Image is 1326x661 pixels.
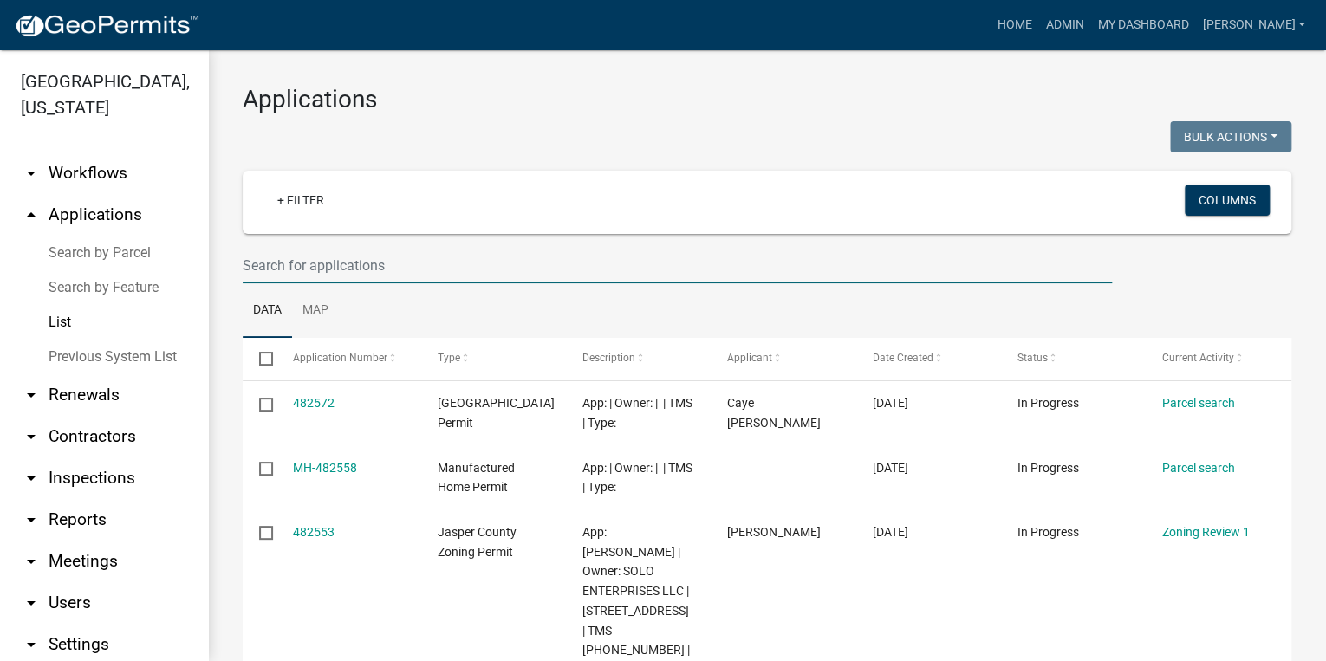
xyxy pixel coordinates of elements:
[293,352,387,364] span: Application Number
[243,338,276,379] datatable-header-cell: Select
[582,352,635,364] span: Description
[1090,9,1195,42] a: My Dashboard
[438,525,517,559] span: Jasper County Zoning Permit
[276,338,420,379] datatable-header-cell: Application Number
[1162,461,1235,475] a: Parcel search
[1146,338,1290,379] datatable-header-cell: Current Activity
[1162,525,1250,539] a: Zoning Review 1
[21,385,42,405] i: arrow_drop_down
[293,396,335,410] a: 482572
[21,551,42,572] i: arrow_drop_down
[421,338,566,379] datatable-header-cell: Type
[1001,338,1146,379] datatable-header-cell: Status
[21,468,42,489] i: arrow_drop_down
[1185,185,1270,216] button: Columns
[1170,121,1291,152] button: Bulk Actions
[582,461,692,495] span: App: | Owner: | | TMS | Type:
[727,396,820,430] span: Caye Youmans
[1162,352,1234,364] span: Current Activity
[1017,396,1079,410] span: In Progress
[582,396,692,430] span: App: | Owner: | | TMS | Type:
[21,634,42,655] i: arrow_drop_down
[873,525,908,539] span: 09/23/2025
[243,248,1112,283] input: Search for applications
[438,352,460,364] span: Type
[990,9,1038,42] a: Home
[727,525,820,539] span: Taylor Halpin
[873,352,933,364] span: Date Created
[438,396,555,430] span: Jasper County Building Permit
[1017,461,1079,475] span: In Progress
[566,338,711,379] datatable-header-cell: Description
[1038,9,1090,42] a: Admin
[243,283,292,339] a: Data
[873,396,908,410] span: 09/23/2025
[855,338,1000,379] datatable-header-cell: Date Created
[21,163,42,184] i: arrow_drop_down
[1017,352,1048,364] span: Status
[1195,9,1312,42] a: [PERSON_NAME]
[727,352,772,364] span: Applicant
[263,185,338,216] a: + Filter
[293,525,335,539] a: 482553
[1017,525,1079,539] span: In Progress
[438,461,515,495] span: Manufactured Home Permit
[21,426,42,447] i: arrow_drop_down
[21,204,42,225] i: arrow_drop_up
[1162,396,1235,410] a: Parcel search
[21,509,42,530] i: arrow_drop_down
[873,461,908,475] span: 09/23/2025
[711,338,855,379] datatable-header-cell: Applicant
[243,85,1291,114] h3: Applications
[293,461,357,475] a: MH-482558
[21,593,42,613] i: arrow_drop_down
[292,283,339,339] a: Map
